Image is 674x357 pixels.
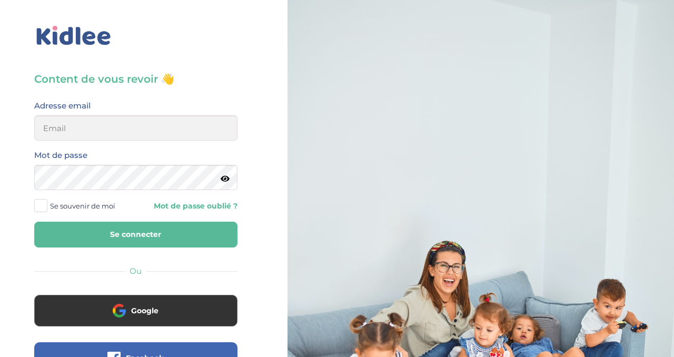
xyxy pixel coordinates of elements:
a: Google [34,313,237,323]
span: Se souvenir de moi [50,199,115,213]
a: Mot de passe oublié ? [144,201,237,211]
label: Adresse email [34,99,91,113]
h3: Content de vous revoir 👋 [34,72,237,86]
button: Se connecter [34,222,237,247]
img: logo_kidlee_bleu [34,24,113,48]
input: Email [34,115,237,141]
span: Google [131,305,158,316]
button: Google [34,295,237,326]
label: Mot de passe [34,148,87,162]
span: Ou [130,266,142,276]
img: google.png [113,304,126,317]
